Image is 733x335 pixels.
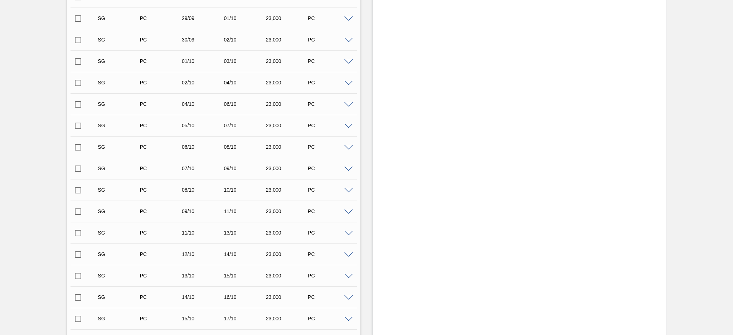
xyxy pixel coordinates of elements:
[180,316,227,321] div: 15/10/2025
[96,37,143,43] div: Sugestão Criada
[264,187,311,193] div: 23,000
[222,101,269,107] div: 06/10/2025
[180,80,227,85] div: 02/10/2025
[96,80,143,85] div: Sugestão Criada
[180,101,227,107] div: 04/10/2025
[96,251,143,257] div: Sugestão Criada
[264,294,311,300] div: 23,000
[180,15,227,21] div: 29/09/2025
[264,80,311,85] div: 23,000
[96,15,143,21] div: Sugestão Criada
[306,166,353,171] div: PC
[222,251,269,257] div: 14/10/2025
[306,58,353,64] div: PC
[222,294,269,300] div: 16/10/2025
[180,273,227,279] div: 13/10/2025
[222,144,269,150] div: 08/10/2025
[96,294,143,300] div: Sugestão Criada
[138,166,185,171] div: Pedido de Compra
[138,187,185,193] div: Pedido de Compra
[306,208,353,214] div: PC
[306,294,353,300] div: PC
[222,166,269,171] div: 09/10/2025
[306,230,353,236] div: PC
[306,101,353,107] div: PC
[222,15,269,21] div: 01/10/2025
[138,144,185,150] div: Pedido de Compra
[222,37,269,43] div: 02/10/2025
[264,123,311,128] div: 23,000
[96,316,143,321] div: Sugestão Criada
[138,37,185,43] div: Pedido de Compra
[96,123,143,128] div: Sugestão Criada
[306,316,353,321] div: PC
[96,273,143,279] div: Sugestão Criada
[138,316,185,321] div: Pedido de Compra
[306,187,353,193] div: PC
[180,58,227,64] div: 01/10/2025
[180,208,227,214] div: 09/10/2025
[138,294,185,300] div: Pedido de Compra
[180,144,227,150] div: 06/10/2025
[306,80,353,85] div: PC
[138,230,185,236] div: Pedido de Compra
[180,251,227,257] div: 12/10/2025
[264,230,311,236] div: 23,000
[306,15,353,21] div: PC
[306,123,353,128] div: PC
[180,123,227,128] div: 05/10/2025
[222,316,269,321] div: 17/10/2025
[222,208,269,214] div: 11/10/2025
[138,123,185,128] div: Pedido de Compra
[264,15,311,21] div: 23,000
[222,80,269,85] div: 04/10/2025
[222,123,269,128] div: 07/10/2025
[264,37,311,43] div: 23,000
[306,273,353,279] div: PC
[138,208,185,214] div: Pedido de Compra
[306,144,353,150] div: PC
[138,15,185,21] div: Pedido de Compra
[222,230,269,236] div: 13/10/2025
[222,187,269,193] div: 10/10/2025
[180,37,227,43] div: 30/09/2025
[264,101,311,107] div: 23,000
[96,58,143,64] div: Sugestão Criada
[222,273,269,279] div: 15/10/2025
[138,251,185,257] div: Pedido de Compra
[138,101,185,107] div: Pedido de Compra
[96,166,143,171] div: Sugestão Criada
[96,101,143,107] div: Sugestão Criada
[222,58,269,64] div: 03/10/2025
[180,294,227,300] div: 14/10/2025
[180,166,227,171] div: 07/10/2025
[96,208,143,214] div: Sugestão Criada
[264,273,311,279] div: 23,000
[96,144,143,150] div: Sugestão Criada
[264,316,311,321] div: 23,000
[306,251,353,257] div: PC
[306,37,353,43] div: PC
[264,58,311,64] div: 23,000
[96,230,143,236] div: Sugestão Criada
[96,187,143,193] div: Sugestão Criada
[138,273,185,279] div: Pedido de Compra
[138,58,185,64] div: Pedido de Compra
[180,187,227,193] div: 08/10/2025
[264,208,311,214] div: 23,000
[264,251,311,257] div: 23,000
[264,144,311,150] div: 23,000
[138,80,185,85] div: Pedido de Compra
[180,230,227,236] div: 11/10/2025
[264,166,311,171] div: 23,000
